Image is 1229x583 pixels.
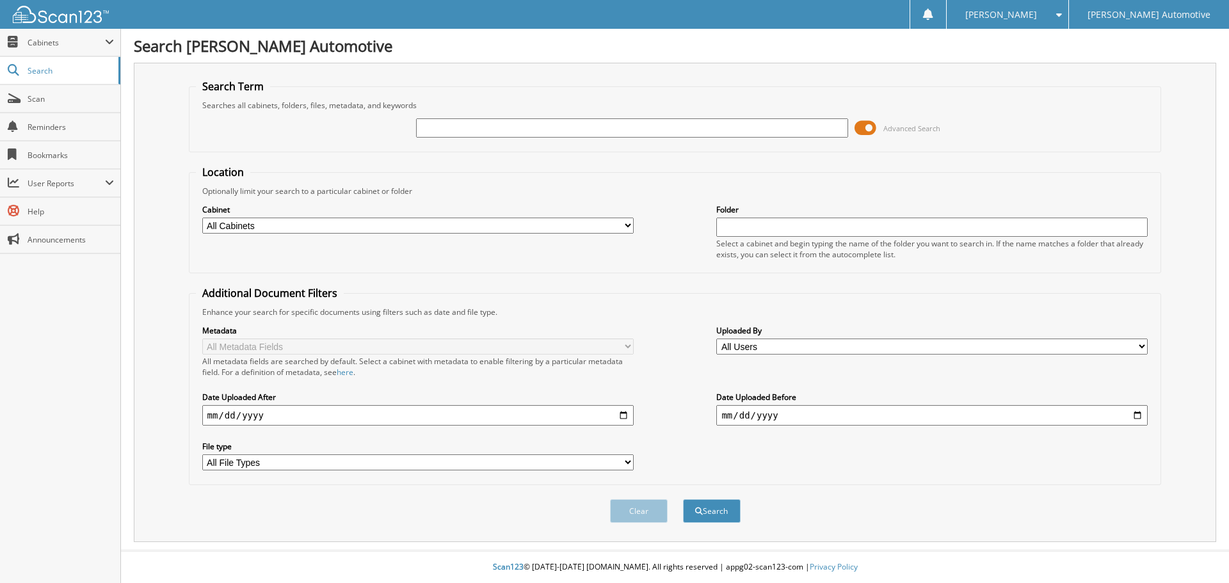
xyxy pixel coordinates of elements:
label: Cabinet [202,204,634,215]
div: Select a cabinet and begin typing the name of the folder you want to search in. If the name match... [716,238,1148,260]
span: Advanced Search [883,124,940,133]
iframe: Chat Widget [1165,522,1229,583]
img: scan123-logo-white.svg [13,6,109,23]
div: © [DATE]-[DATE] [DOMAIN_NAME]. All rights reserved | appg02-scan123-com | [121,552,1229,583]
span: Bookmarks [28,150,114,161]
div: Enhance your search for specific documents using filters such as date and file type. [196,307,1155,317]
label: Metadata [202,325,634,336]
label: Date Uploaded After [202,392,634,403]
span: Scan123 [493,561,524,572]
button: Search [683,499,741,523]
legend: Search Term [196,79,270,93]
a: here [337,367,353,378]
span: User Reports [28,178,105,189]
div: Optionally limit your search to a particular cabinet or folder [196,186,1155,196]
span: [PERSON_NAME] Automotive [1088,11,1210,19]
input: start [202,405,634,426]
div: Searches all cabinets, folders, files, metadata, and keywords [196,100,1155,111]
legend: Additional Document Filters [196,286,344,300]
label: File type [202,441,634,452]
input: end [716,405,1148,426]
span: Announcements [28,234,114,245]
span: [PERSON_NAME] [965,11,1037,19]
label: Date Uploaded Before [716,392,1148,403]
span: Scan [28,93,114,104]
span: Reminders [28,122,114,132]
a: Privacy Policy [810,561,858,572]
span: Search [28,65,112,76]
span: Help [28,206,114,217]
label: Folder [716,204,1148,215]
button: Clear [610,499,668,523]
legend: Location [196,165,250,179]
div: All metadata fields are searched by default. Select a cabinet with metadata to enable filtering b... [202,356,634,378]
h1: Search [PERSON_NAME] Automotive [134,35,1216,56]
label: Uploaded By [716,325,1148,336]
span: Cabinets [28,37,105,48]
